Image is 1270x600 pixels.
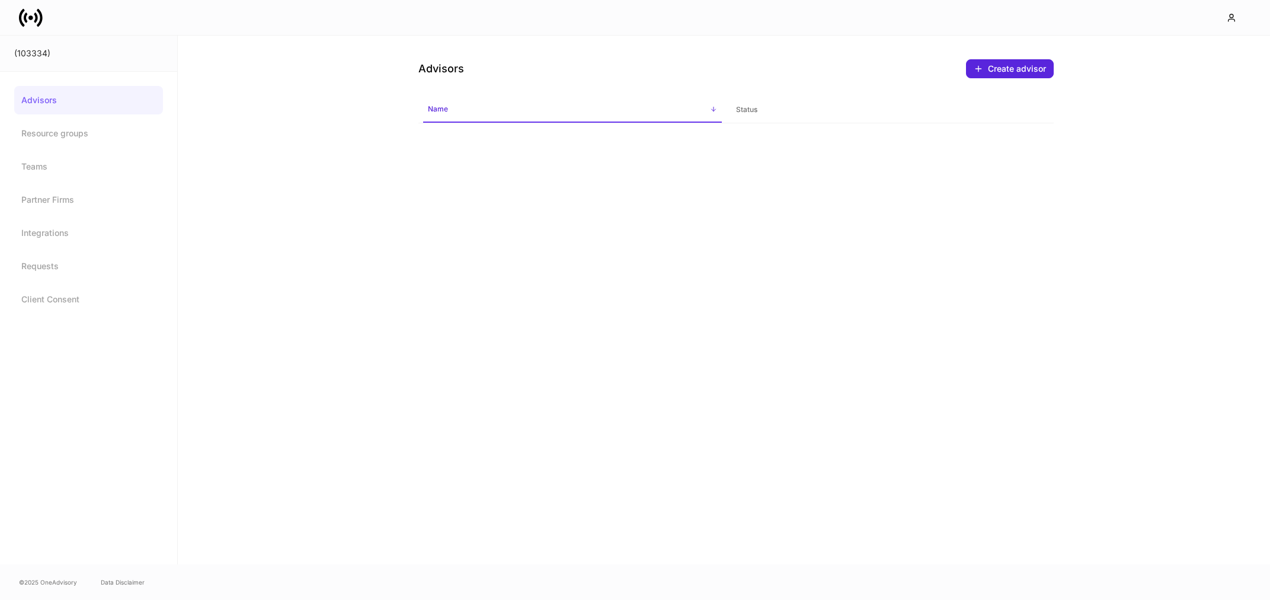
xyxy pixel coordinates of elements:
a: Teams [14,152,163,181]
button: Create advisor [966,59,1054,78]
div: (103334) [14,47,163,59]
span: © 2025 OneAdvisory [19,577,77,587]
h4: Advisors [418,62,464,76]
a: Partner Firms [14,186,163,214]
span: Status [731,98,1031,122]
a: Advisors [14,86,163,114]
a: Integrations [14,219,163,247]
h6: Name [428,103,448,114]
a: Client Consent [14,285,163,314]
h6: Status [736,104,757,115]
a: Resource groups [14,119,163,148]
span: Name [423,97,722,123]
div: Create advisor [974,64,1046,74]
a: Requests [14,252,163,280]
a: Data Disclaimer [101,577,145,587]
